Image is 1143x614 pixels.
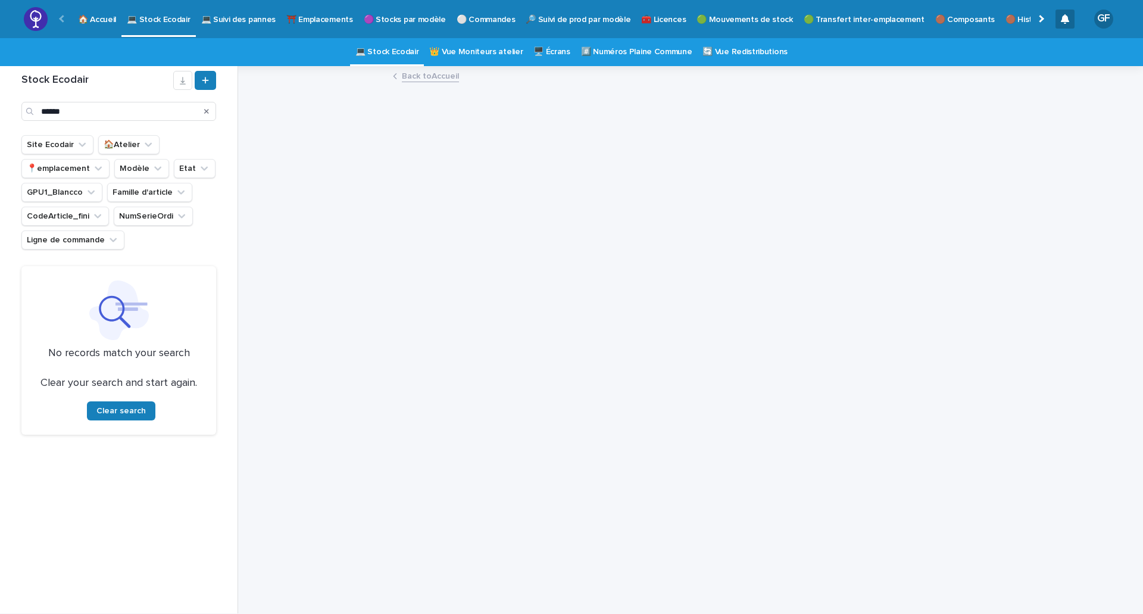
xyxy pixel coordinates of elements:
[702,38,788,66] a: 🔄 Vue Redistributions
[36,347,202,360] p: No records match your search
[21,102,216,121] input: Search
[40,377,197,390] p: Clear your search and start again.
[114,207,193,226] button: NumSerieOrdi
[96,407,146,415] span: Clear search
[533,38,570,66] a: 🖥️ Écrans
[21,135,93,154] button: Site Ecodair
[581,38,692,66] a: #️⃣ Numéros Plaine Commune
[21,207,109,226] button: CodeArticle_fini
[174,159,216,178] button: Etat
[355,38,419,66] a: 💻 Stock Ecodair
[107,183,192,202] button: Famille d'article
[114,159,169,178] button: Modèle
[87,401,155,420] button: Clear search
[24,7,48,31] img: JzSyWMYZRrOrwMBeQwjA
[21,74,173,87] h1: Stock Ecodair
[21,230,124,250] button: Ligne de commande
[21,183,102,202] button: GPU1_Blancco
[402,68,459,82] a: Back toAccueil
[21,159,110,178] button: 📍emplacement
[429,38,523,66] a: 👑 Vue Moniteurs atelier
[1094,10,1113,29] div: GF
[98,135,160,154] button: 🏠Atelier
